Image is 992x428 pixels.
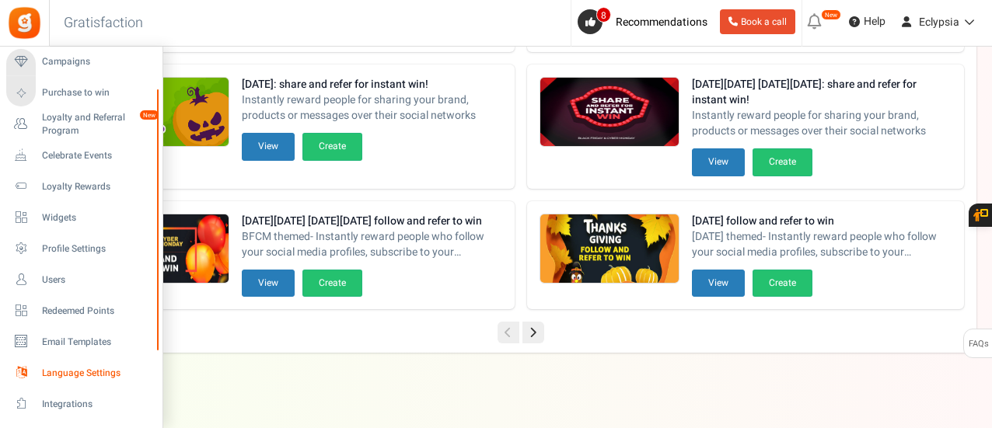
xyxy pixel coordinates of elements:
[596,7,611,23] span: 8
[6,235,155,262] a: Profile Settings
[42,211,151,224] span: Widgets
[42,55,151,68] span: Campaigns
[302,133,362,160] button: Create
[242,92,502,124] span: Instantly reward people for sharing your brand, products or messages over their social networks
[42,111,155,137] span: Loyalty and Referral Program
[42,367,151,380] span: Language Settings
[242,77,502,92] strong: [DATE]: share and refer for instant win!
[6,329,155,355] a: Email Templates
[6,173,155,200] a: Loyalty Rewards
[6,49,155,75] a: Campaigns
[42,336,151,349] span: Email Templates
[42,149,151,162] span: Celebrate Events
[540,214,679,284] img: Recommended Campaigns
[242,270,295,297] button: View
[242,229,502,260] span: BFCM themed- Instantly reward people who follow your social media profiles, subscribe to your new...
[7,5,42,40] img: Gratisfaction
[6,204,155,231] a: Widgets
[6,111,155,137] a: Loyalty and Referral Program New
[968,329,989,359] span: FAQs
[242,214,502,229] strong: [DATE][DATE] [DATE][DATE] follow and refer to win
[242,133,295,160] button: View
[6,391,155,417] a: Integrations
[47,8,160,39] h3: Gratisfaction
[6,360,155,386] a: Language Settings
[302,270,362,297] button: Create
[42,180,151,193] span: Loyalty Rewards
[42,273,151,287] span: Users
[578,9,714,34] a: 8 Recommendations
[42,242,151,256] span: Profile Settings
[139,110,159,120] em: New
[6,142,155,169] a: Celebrate Events
[540,78,679,148] img: Recommended Campaigns
[616,14,707,30] span: Recommendations
[6,266,155,293] a: Users
[42,304,151,318] span: Redeemed Points
[42,86,151,99] span: Purchase to win
[6,298,155,324] a: Redeemed Points
[42,398,151,411] span: Integrations
[6,80,155,106] a: Purchase to win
